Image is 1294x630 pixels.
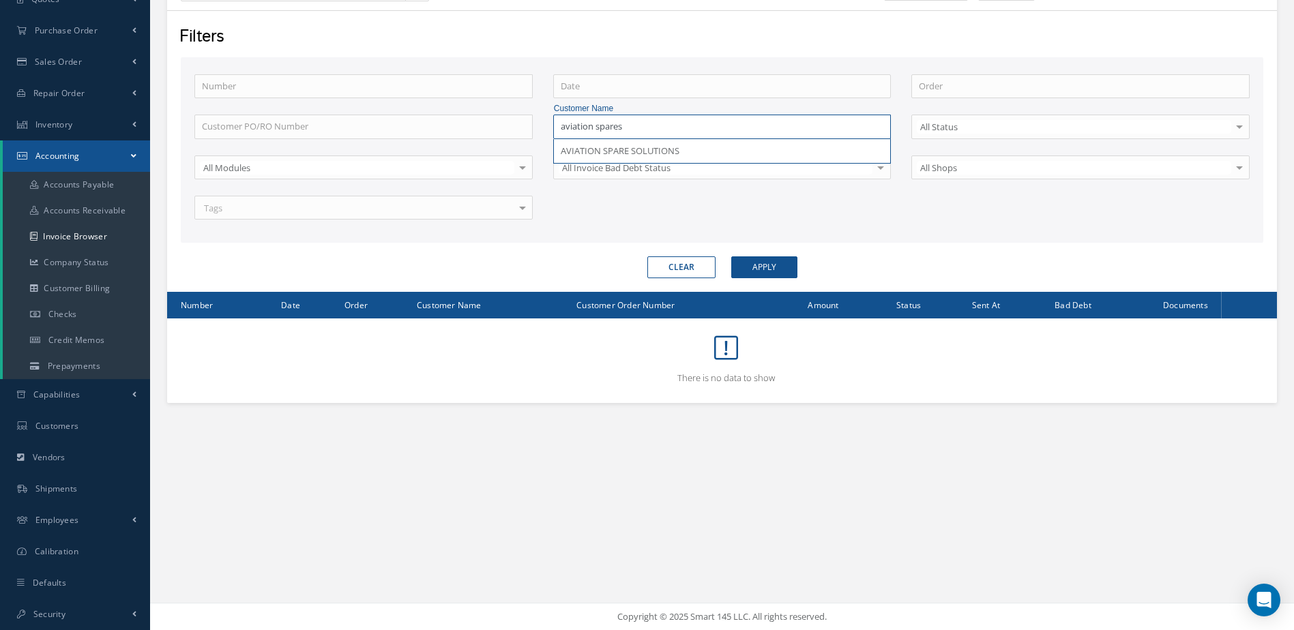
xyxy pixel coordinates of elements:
[417,298,482,311] span: Customer Name
[164,610,1280,624] div: Copyright © 2025 Smart 145 LLC. All rights reserved.
[35,119,73,130] span: Inventory
[181,298,213,311] span: Number
[3,172,150,198] a: Accounts Payable
[181,326,1271,385] div: There is no data to show
[33,451,65,463] span: Vendors
[554,102,891,115] label: Customer Name
[33,87,85,99] span: Repair Order
[35,545,78,557] span: Calibration
[576,298,675,311] span: Customer Order Number
[972,298,1000,311] span: Sent At
[48,308,77,320] span: Checks
[3,250,150,275] a: Company Status
[48,360,100,372] span: Prepayments
[169,25,1272,50] div: Filters
[911,74,1250,99] input: Order
[3,140,150,172] a: Accounting
[201,202,222,215] span: Tags
[3,224,150,250] a: Invoice Browser
[3,275,150,301] a: Customer Billing
[3,301,150,327] a: Checks
[35,150,80,162] span: Accounting
[194,74,533,99] input: Number
[1163,298,1208,311] span: Documents
[194,115,533,139] input: Customer PO/RO Number
[3,353,150,379] a: Prepayments
[553,74,892,99] input: Date
[35,56,82,67] span: Sales Order
[35,514,79,526] span: Employees
[647,256,716,278] button: Clear
[1055,298,1091,311] span: Bad Debt
[561,145,679,157] span: AVIATION SPARE SOLUTIONS
[1248,584,1280,616] div: Open Intercom Messenger
[35,483,78,494] span: Shipments
[553,115,892,139] input: Customer Name
[3,327,150,353] a: Credit Memos
[33,577,66,588] span: Defaults
[344,298,368,311] span: Order
[33,608,65,620] span: Security
[48,334,105,346] span: Credit Memos
[281,298,300,311] span: Date
[731,256,797,278] button: Apply
[35,420,79,432] span: Customers
[896,298,921,311] span: Status
[808,298,838,311] span: Amount
[3,198,150,224] a: Accounts Receivable
[35,25,98,36] span: Purchase Order
[559,161,873,175] span: All Invoice Bad Debt Status
[917,161,1231,175] span: All Shops
[200,161,514,175] span: All Modules
[33,389,80,400] span: Capabilities
[917,120,1231,134] span: All Status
